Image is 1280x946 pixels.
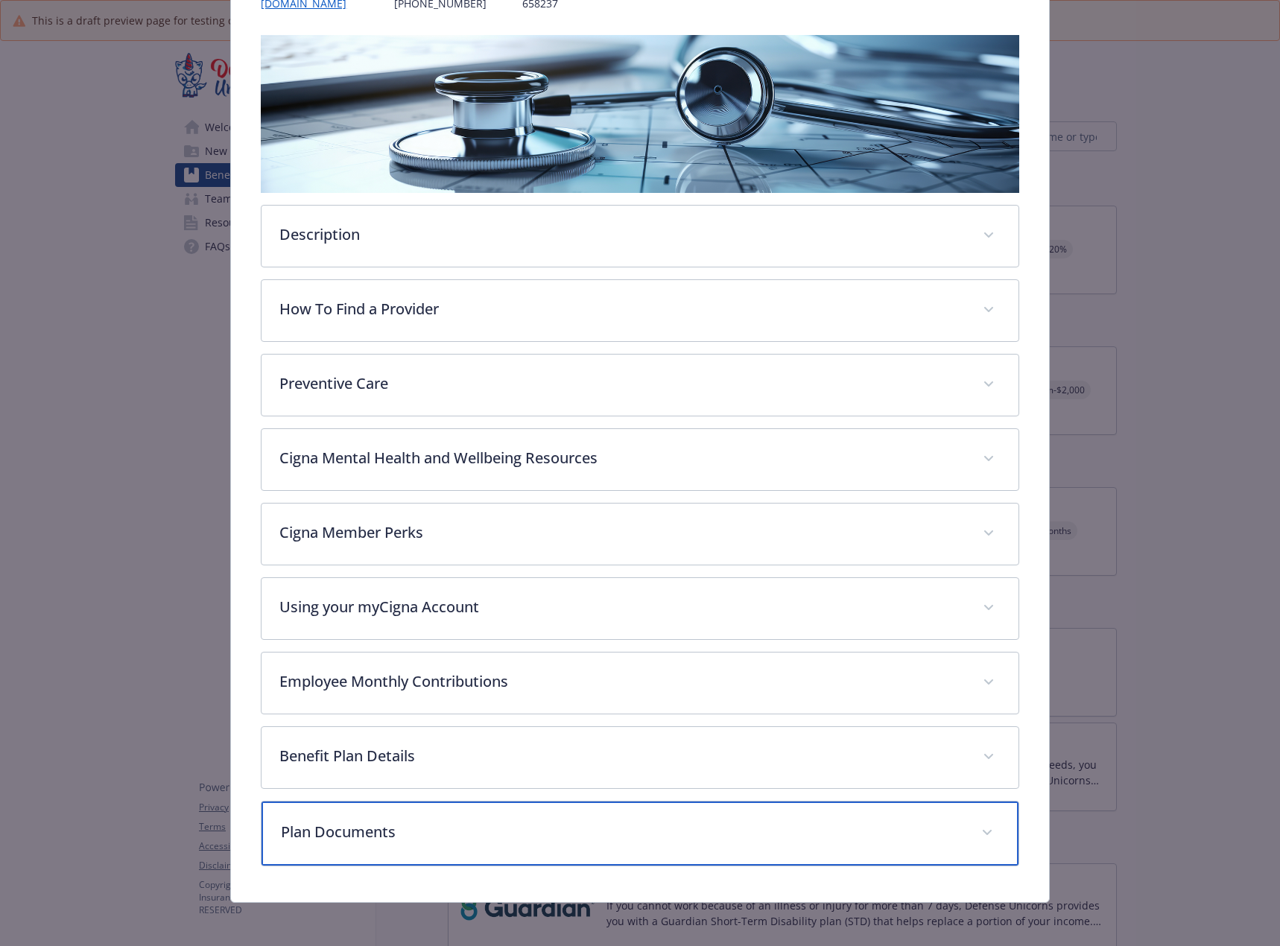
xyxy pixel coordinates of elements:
[279,298,965,320] p: How To Find a Provider
[262,206,1018,267] div: Description
[262,653,1018,714] div: Employee Monthly Contributions
[279,670,965,693] p: Employee Monthly Contributions
[262,429,1018,490] div: Cigna Mental Health and Wellbeing Resources
[279,447,965,469] p: Cigna Mental Health and Wellbeing Resources
[262,280,1018,341] div: How To Find a Provider
[279,372,965,395] p: Preventive Care
[262,801,1018,866] div: Plan Documents
[262,727,1018,788] div: Benefit Plan Details
[262,504,1018,565] div: Cigna Member Perks
[262,578,1018,639] div: Using your myCigna Account
[279,596,965,618] p: Using your myCigna Account
[261,35,1019,193] img: banner
[279,223,965,246] p: Description
[281,821,963,843] p: Plan Documents
[262,355,1018,416] div: Preventive Care
[279,521,965,544] p: Cigna Member Perks
[279,745,965,767] p: Benefit Plan Details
